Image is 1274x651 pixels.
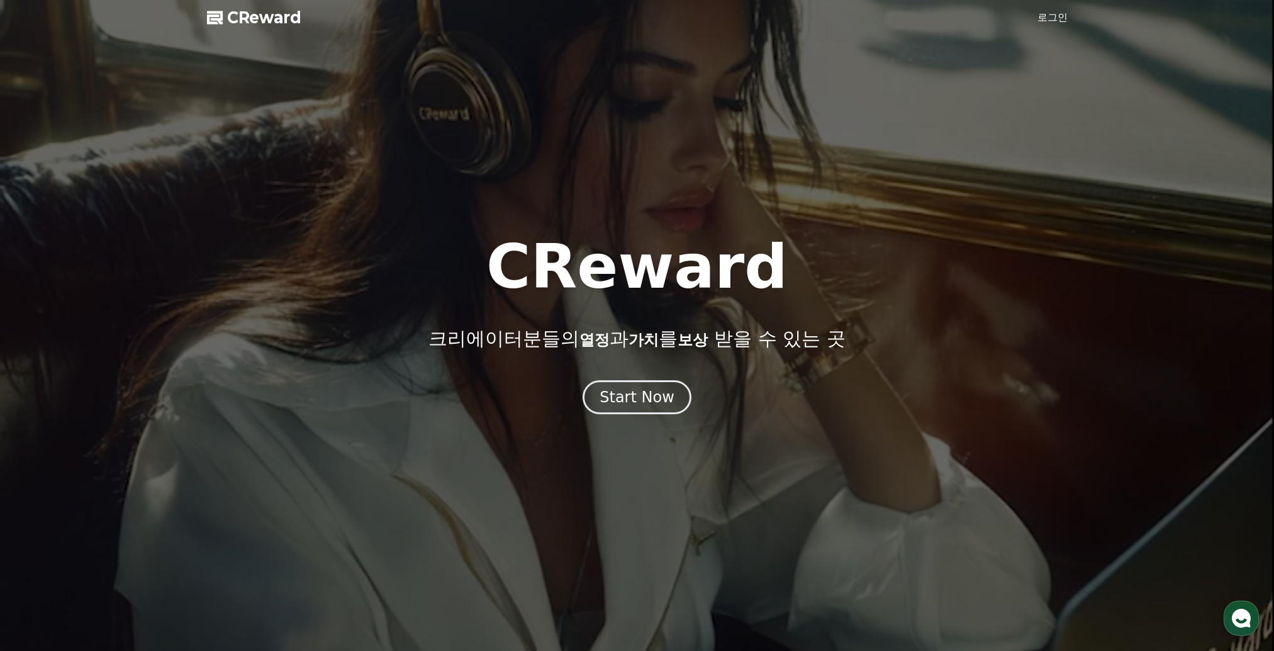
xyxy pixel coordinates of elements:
[678,331,708,349] span: 보상
[227,8,301,28] span: CReward
[583,380,691,414] button: Start Now
[207,8,301,28] a: CReward
[1037,10,1068,25] a: 로그인
[428,327,845,350] p: 크리에이터분들의 과 를 받을 수 있는 곳
[486,237,788,297] h1: CReward
[600,387,674,407] div: Start Now
[583,393,691,405] a: Start Now
[579,331,610,349] span: 열정
[629,331,659,349] span: 가치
